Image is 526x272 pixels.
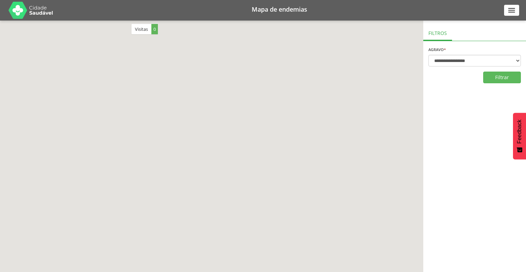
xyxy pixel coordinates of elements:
[513,113,526,159] button: Feedback - Mostrar pesquisa
[516,120,523,144] span: Feedback
[62,6,497,12] h1: Mapa de endemias
[507,6,516,15] i: 
[483,72,521,83] button: Filtrar
[131,24,158,34] div: Visitas
[423,24,452,41] div: Filtros
[151,24,158,34] span: 0
[428,48,446,51] label: Agravo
